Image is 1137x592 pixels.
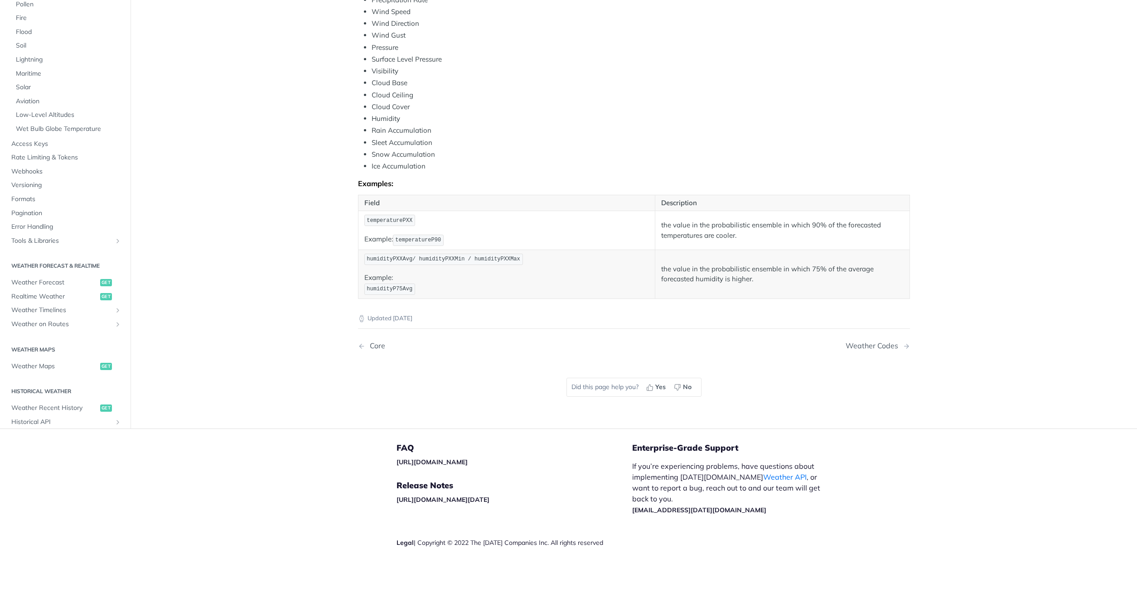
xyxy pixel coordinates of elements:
span: Webhooks [11,167,121,176]
li: Visibility [372,66,910,77]
a: Webhooks [7,164,124,178]
a: Weather API [763,472,807,481]
button: Show subpages for Weather on Routes [114,321,121,328]
button: Show subpages for Tools & Libraries [114,237,121,244]
a: Weather on RoutesShow subpages for Weather on Routes [7,318,124,331]
span: Aviation [16,96,121,106]
a: Soil [11,39,124,53]
a: Lightning [11,53,124,67]
span: Historical API [11,417,112,426]
button: Show subpages for Historical API [114,418,121,425]
span: get [100,362,112,370]
p: Updated [DATE] [358,314,910,323]
p: the value in the probabilistic ensemble in which 90% of the forecasted temperatures are cooler. [661,220,904,241]
span: get [100,293,112,300]
p: the value in the probabilistic ensemble in which 75% of the average forecasted humidity is higher. [661,264,904,284]
div: Weather Codes [846,342,903,350]
a: Next Page: Weather Codes [846,342,910,350]
span: Yes [655,382,666,392]
span: humidityPXXAvg/ humidityPXXMin / humidityPXXMax [367,256,520,262]
div: Core [365,342,385,350]
a: [URL][DOMAIN_NAME] [397,458,468,466]
h2: Historical Weather [7,387,124,395]
a: Weather Recent Historyget [7,401,124,415]
li: Wind Direction [372,19,910,29]
h5: FAQ [397,443,632,453]
li: Humidity [372,114,910,124]
span: Tools & Libraries [11,236,112,245]
span: Weather Recent History [11,404,98,413]
div: Examples: [358,179,910,188]
a: Formats [7,193,124,206]
a: Access Keys [7,137,124,150]
a: Aviation [11,94,124,108]
nav: Pagination Controls [358,332,910,359]
a: Realtime Weatherget [7,289,124,303]
a: Weather Forecastget [7,276,124,289]
li: Cloud Ceiling [372,90,910,101]
p: Description [661,198,904,208]
div: | Copyright © 2022 The [DATE] Companies Inc. All rights reserved [397,538,632,547]
button: No [671,380,697,394]
span: Soil [16,41,121,50]
a: Versioning [7,178,124,192]
a: Pagination [7,206,124,220]
a: Solar [11,81,124,94]
h5: Release Notes [397,480,632,491]
a: [EMAIL_ADDRESS][DATE][DOMAIN_NAME] [632,506,766,514]
h2: Weather Forecast & realtime [7,262,124,270]
span: Flood [16,27,121,36]
span: get [100,404,112,412]
span: Weather Maps [11,361,98,371]
p: Example: [364,234,649,247]
a: Maritime [11,67,124,80]
div: Did this page help you? [566,378,702,397]
a: Weather TimelinesShow subpages for Weather Timelines [7,303,124,317]
a: Low-Level Altitudes [11,108,124,122]
span: Error Handling [11,222,121,231]
li: Sleet Accumulation [372,138,910,148]
p: Field [364,198,649,208]
span: Weather Timelines [11,306,112,315]
button: Show subpages for Weather Timelines [114,307,121,314]
a: Legal [397,539,414,547]
a: Flood [11,25,124,39]
span: Rate Limiting & Tokens [11,153,121,162]
li: Ice Accumulation [372,161,910,172]
a: Previous Page: Core [358,342,595,350]
span: humidityP75Avg [367,286,412,292]
span: Maritime [16,69,121,78]
span: Weather on Routes [11,320,112,329]
a: Error Handling [7,220,124,234]
span: Versioning [11,181,121,190]
span: Wet Bulb Globe Temperature [16,125,121,134]
li: Surface Level Pressure [372,54,910,65]
span: temperaturePXX [367,217,412,224]
li: Cloud Base [372,78,910,88]
li: Pressure [372,43,910,53]
span: Weather Forecast [11,278,98,287]
li: Snow Accumulation [372,149,910,160]
span: get [100,279,112,286]
button: Yes [643,380,671,394]
li: Wind Gust [372,30,910,41]
li: Wind Speed [372,7,910,17]
span: Low-Level Altitudes [16,111,121,120]
a: Rate Limiting & Tokens [7,151,124,164]
span: Formats [11,195,121,204]
span: temperatureP90 [395,237,441,243]
a: Fire [11,11,124,25]
span: Solar [16,83,121,92]
li: Rain Accumulation [372,125,910,136]
a: Historical APIShow subpages for Historical API [7,415,124,428]
span: Lightning [16,55,121,64]
h2: Weather Maps [7,345,124,353]
span: Pagination [11,208,121,217]
h5: Enterprise-Grade Support [632,443,844,453]
span: Realtime Weather [11,292,98,301]
li: Cloud Cover [372,102,910,112]
a: Weather Mapsget [7,359,124,373]
p: Example: [364,273,649,296]
p: If you’re experiencing problems, have questions about implementing [DATE][DOMAIN_NAME] , or want ... [632,461,830,515]
span: Access Keys [11,139,121,148]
